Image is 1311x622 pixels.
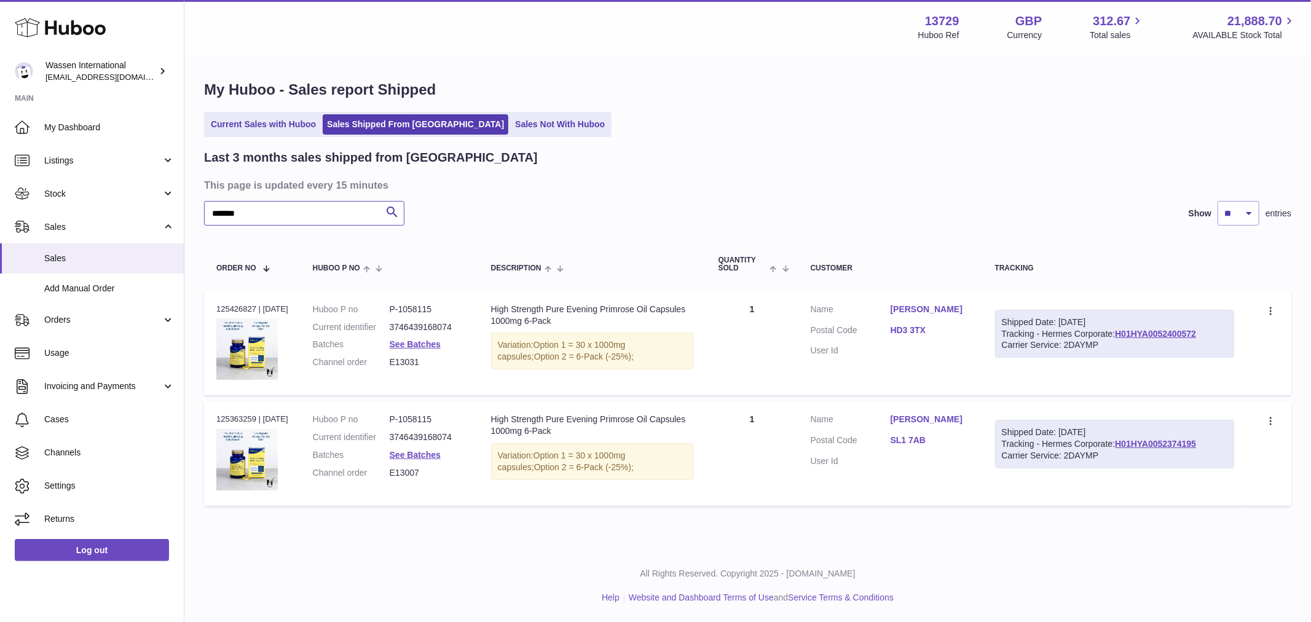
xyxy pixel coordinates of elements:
[390,356,467,368] dd: E13031
[811,264,970,272] div: Customer
[313,467,390,479] dt: Channel order
[811,325,891,339] dt: Postal Code
[534,352,634,361] span: Option 2 = 6-Pack (-25%);
[1002,427,1228,438] div: Shipped Date: [DATE]
[511,114,609,135] a: Sales Not With Huboo
[1002,317,1228,328] div: Shipped Date: [DATE]
[44,414,175,425] span: Cases
[390,431,467,443] dd: 3746439168074
[44,155,162,167] span: Listings
[629,592,774,602] a: Website and Dashboard Terms of Use
[216,264,256,272] span: Order No
[216,414,288,425] div: 125363259 | [DATE]
[313,414,390,425] dt: Huboo P no
[44,314,162,326] span: Orders
[390,339,441,349] a: See Batches
[44,447,175,459] span: Channels
[891,325,970,336] a: HD3 3TX
[891,435,970,446] a: SL1 7AB
[15,539,169,561] a: Log out
[891,414,970,425] a: [PERSON_NAME]
[204,149,538,166] h2: Last 3 months sales shipped from [GEOGRAPHIC_DATA]
[1227,13,1282,30] span: 21,888.70
[1192,13,1296,41] a: 21,888.70 AVAILABLE Stock Total
[216,318,278,380] img: Efamol_Evening_Primrose_Oil_Product_Image_Menopause_Friendly_Mtick_approved_black_5_1.jpg
[1266,208,1291,219] span: entries
[706,291,798,395] td: 1
[313,356,390,368] dt: Channel order
[204,80,1291,100] h1: My Huboo - Sales report Shipped
[995,310,1235,358] div: Tracking - Hermes Corporate:
[491,443,694,480] div: Variation:
[491,333,694,369] div: Variation:
[718,256,767,272] span: Quantity Sold
[811,304,891,318] dt: Name
[995,420,1235,468] div: Tracking - Hermes Corporate:
[925,13,959,30] strong: 13729
[323,114,508,135] a: Sales Shipped From [GEOGRAPHIC_DATA]
[313,304,390,315] dt: Huboo P no
[1115,439,1196,449] a: H01HYA0052374195
[44,347,175,359] span: Usage
[313,449,390,461] dt: Batches
[390,467,467,479] dd: E13007
[624,592,894,604] li: and
[1002,339,1228,351] div: Carrier Service: 2DAYMP
[788,592,894,602] a: Service Terms & Conditions
[811,435,891,449] dt: Postal Code
[602,592,620,602] a: Help
[1189,208,1211,219] label: Show
[313,264,360,272] span: Huboo P no
[194,568,1301,580] p: All Rights Reserved. Copyright 2025 - [DOMAIN_NAME]
[811,455,891,467] dt: User Id
[44,513,175,525] span: Returns
[1192,30,1296,41] span: AVAILABLE Stock Total
[491,264,541,272] span: Description
[44,221,162,233] span: Sales
[44,122,175,133] span: My Dashboard
[216,429,278,490] img: Efamol_Evening_Primrose_Oil_Product_Image_Menopause_Friendly_Mtick_approved_black_5_1.jpg
[44,283,175,294] span: Add Manual Order
[44,480,175,492] span: Settings
[390,304,467,315] dd: P-1058115
[811,345,891,356] dt: User Id
[491,414,694,437] div: High Strength Pure Evening Primrose Oil Capsules 1000mg 6-Pack
[204,178,1288,192] h3: This page is updated every 15 minutes
[44,380,162,392] span: Invoicing and Payments
[1015,13,1042,30] strong: GBP
[1093,13,1130,30] span: 312.67
[1002,450,1228,462] div: Carrier Service: 2DAYMP
[313,321,390,333] dt: Current identifier
[44,253,175,264] span: Sales
[1115,329,1196,339] a: H01HYA0052400572
[1090,13,1144,41] a: 312.67 Total sales
[498,451,626,472] span: Option 1 = 30 x 1000mg capsules;
[313,339,390,350] dt: Batches
[45,60,156,83] div: Wassen International
[995,264,1235,272] div: Tracking
[390,450,441,460] a: See Batches
[498,340,626,361] span: Option 1 = 30 x 1000mg capsules;
[313,431,390,443] dt: Current identifier
[706,401,798,505] td: 1
[918,30,959,41] div: Huboo Ref
[207,114,320,135] a: Current Sales with Huboo
[891,304,970,315] a: [PERSON_NAME]
[1090,30,1144,41] span: Total sales
[390,321,467,333] dd: 3746439168074
[390,414,467,425] dd: P-1058115
[15,62,33,81] img: internalAdmin-13729@internal.huboo.com
[44,188,162,200] span: Stock
[45,72,181,82] span: [EMAIL_ADDRESS][DOMAIN_NAME]
[534,462,634,472] span: Option 2 = 6-Pack (-25%);
[811,414,891,428] dt: Name
[491,304,694,327] div: High Strength Pure Evening Primrose Oil Capsules 1000mg 6-Pack
[1007,30,1042,41] div: Currency
[216,304,288,315] div: 125426827 | [DATE]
